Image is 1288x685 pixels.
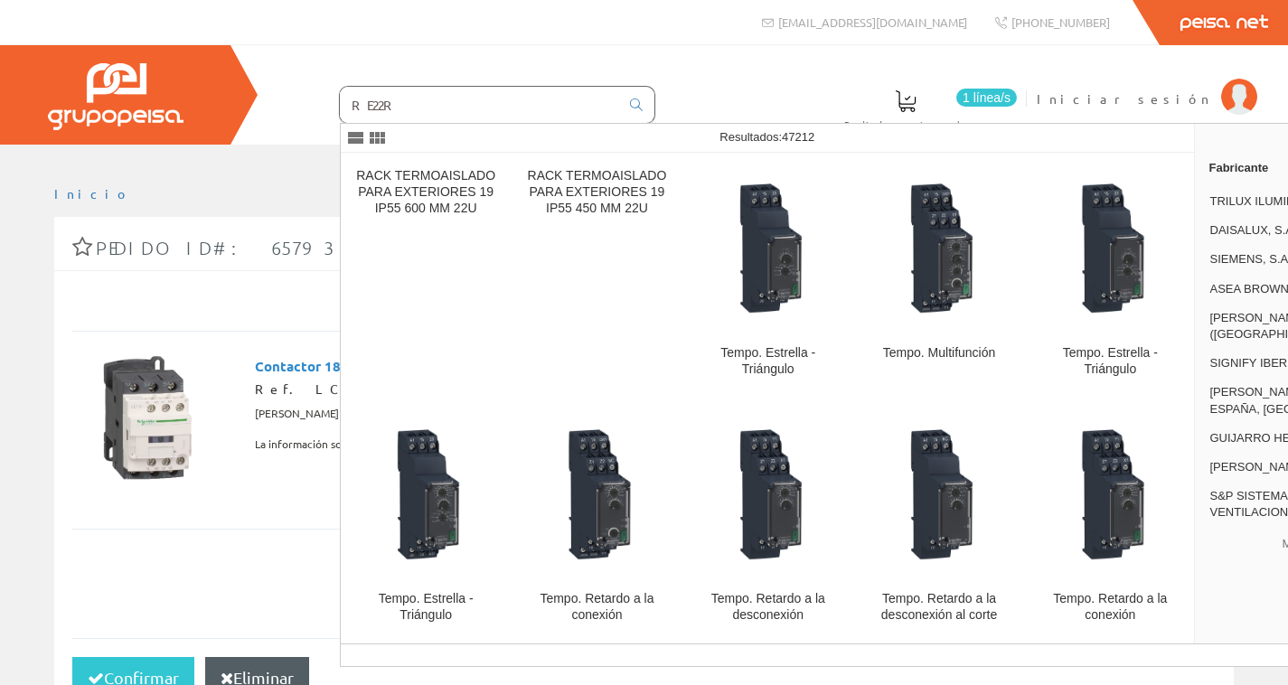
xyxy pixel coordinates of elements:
[48,63,183,130] img: Grupo Peisa
[526,591,667,624] div: Tempo. Retardo a la conexión
[698,425,839,566] img: Tempo. Retardo a la desconexión
[698,591,839,624] div: Tempo. Retardo a la desconexión
[355,425,496,566] img: Tempo. Estrella - Triángulo
[778,14,967,30] span: [EMAIL_ADDRESS][DOMAIN_NAME]
[255,429,599,460] span: La información sobre el stock estará disponible cuando se identifique.
[80,350,215,485] img: Foto artículo Contactor 18A 1 NA_1 NC 230V 50-60Hz (150x150)
[526,425,667,566] img: Tempo. Retardo a la conexión
[1037,75,1257,92] a: Iniciar sesión
[869,345,1010,361] div: Tempo. Multifunción
[683,154,853,399] a: Tempo. Estrella - Triángulo Tempo. Estrella - Triángulo
[255,399,541,429] span: [PERSON_NAME] ELECTRIC ESPAÑA, [GEOGRAPHIC_DATA]
[1039,345,1180,378] div: Tempo. Estrella - Triángulo
[1011,14,1110,30] span: [PHONE_NUMBER]
[512,399,682,644] a: Tempo. Retardo a la conexión Tempo. Retardo a la conexión
[1039,425,1180,566] img: Tempo. Retardo a la conexión
[1037,89,1212,108] span: Iniciar sesión
[869,591,1010,624] div: Tempo. Retardo a la desconexión al corte
[341,399,511,644] a: Tempo. Estrella - Triángulo Tempo. Estrella - Triángulo
[1025,154,1195,399] a: Tempo. Estrella - Triángulo Tempo. Estrella - Triángulo
[72,529,1216,638] div: Total pedido: Total líneas:
[526,168,667,217] div: RACK TERMOAISLADO PARA EXTERIORES 19 IP55 450 MM 22U
[355,168,496,217] div: RACK TERMOAISLADO PARA EXTERIORES 19 IP55 600 MM 22U
[255,380,661,399] div: Ref. LC1D18P7
[340,87,619,123] input: Buscar ...
[1039,179,1180,320] img: Tempo. Estrella - Triángulo
[826,75,1021,141] a: 1 línea/s Pedido actual
[844,116,967,134] span: Pedido actual
[698,179,839,320] img: Tempo. Estrella - Triángulo
[1039,591,1180,624] div: Tempo. Retardo a la conexión
[255,350,520,380] span: Contactor 18A 1 NA_1 NC 230V 50-60Hz
[1025,399,1195,644] a: Tempo. Retardo a la conexión Tempo. Retardo a la conexión
[698,345,839,378] div: Tempo. Estrella - Triángulo
[782,130,814,144] span: 47212
[96,237,1100,258] span: Pedido ID#: 65793 | [DATE] 13:16:48 | Cliente Invitado 1987857733 (1987857733)
[869,179,1010,320] img: Tempo. Multifunción
[512,154,682,399] a: RACK TERMOAISLADO PARA EXTERIORES 19 IP55 450 MM 22U
[854,154,1024,399] a: Tempo. Multifunción Tempo. Multifunción
[54,185,131,202] a: Inicio
[355,591,496,624] div: Tempo. Estrella - Triángulo
[956,89,1017,107] span: 1 línea/s
[683,399,853,644] a: Tempo. Retardo a la desconexión Tempo. Retardo a la desconexión
[341,154,511,399] a: RACK TERMOAISLADO PARA EXTERIORES 19 IP55 600 MM 22U
[869,425,1010,566] img: Tempo. Retardo a la desconexión al corte
[719,130,814,144] span: Resultados:
[854,399,1024,644] a: Tempo. Retardo a la desconexión al corte Tempo. Retardo a la desconexión al corte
